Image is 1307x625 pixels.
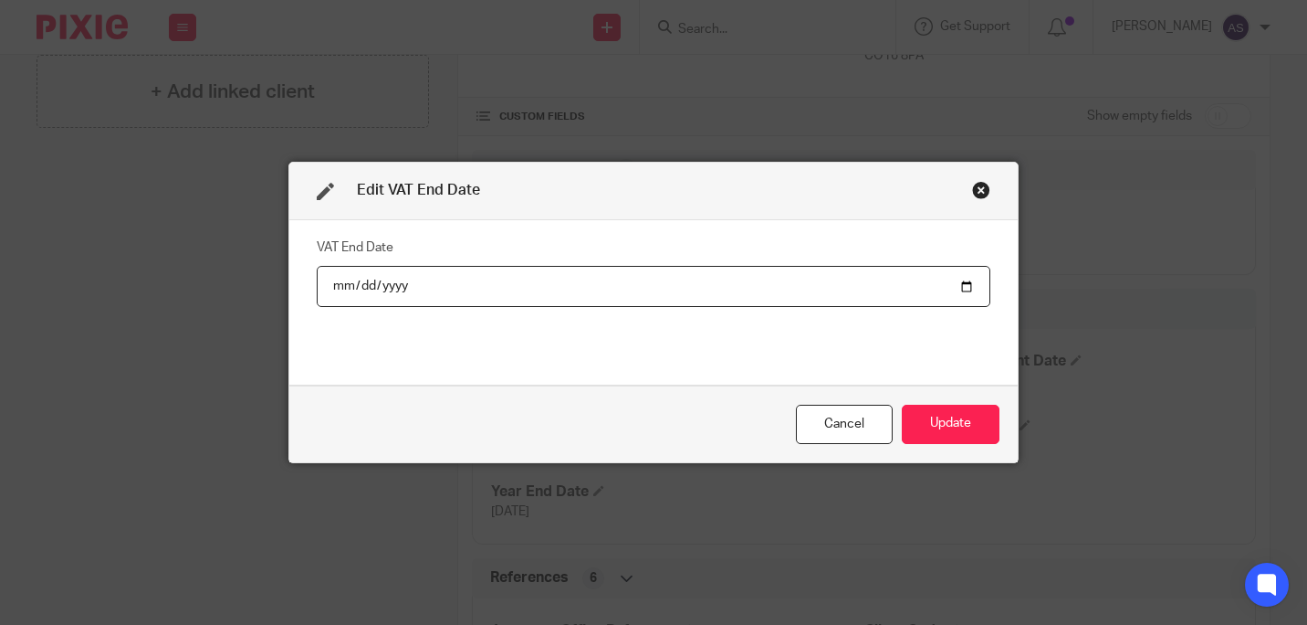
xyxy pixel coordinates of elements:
[317,238,393,257] label: VAT End Date
[902,405,999,444] button: Update
[972,181,990,199] div: Close this dialog window
[796,405,893,444] div: Close this dialog window
[317,266,990,307] input: YYYY-MM-DD
[357,183,480,197] span: Edit VAT End Date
